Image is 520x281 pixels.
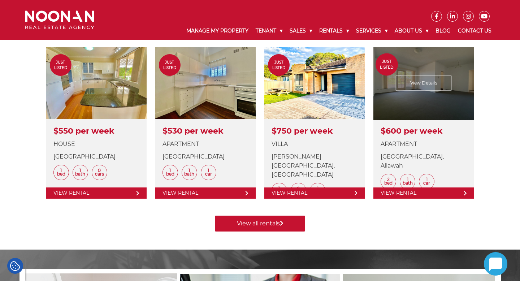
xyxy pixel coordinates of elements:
[50,60,71,70] span: Just Listed
[215,216,305,232] a: View all rentals
[25,10,94,30] img: Noonan Real Estate Agency
[159,60,181,70] span: Just Listed
[286,22,316,40] a: Sales
[352,22,391,40] a: Services
[454,22,495,40] a: Contact Us
[391,22,432,40] a: About Us
[432,22,454,40] a: Blog
[316,22,352,40] a: Rentals
[7,258,23,274] div: Cookie Settings
[268,60,290,70] span: Just Listed
[252,22,286,40] a: Tenant
[183,22,252,40] a: Manage My Property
